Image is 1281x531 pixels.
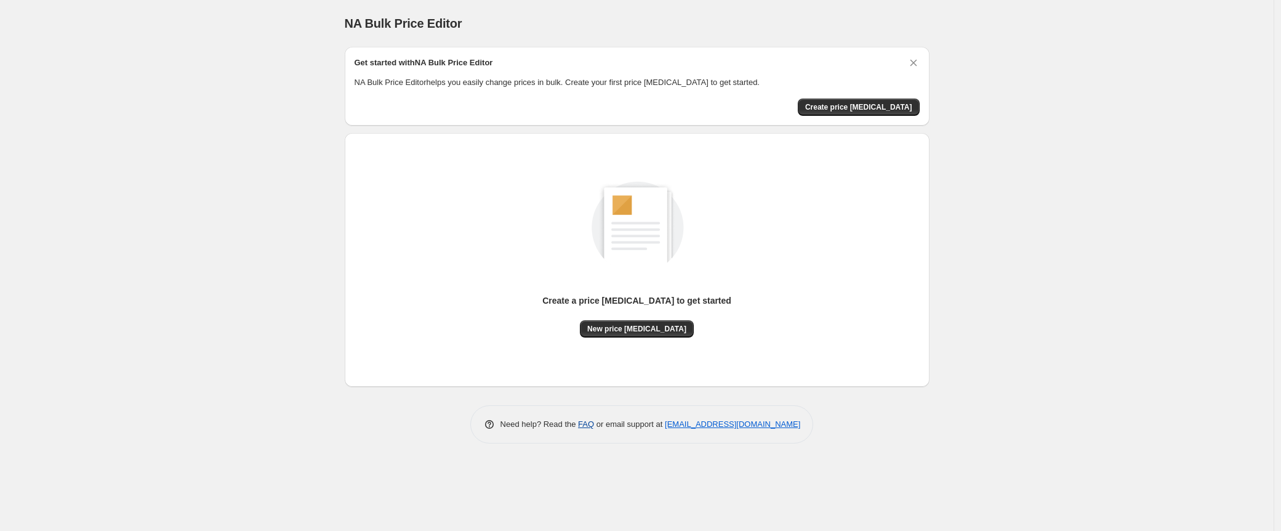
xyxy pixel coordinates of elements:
span: or email support at [594,420,665,429]
p: NA Bulk Price Editor helps you easily change prices in bulk. Create your first price [MEDICAL_DAT... [355,76,920,89]
span: New price [MEDICAL_DATA] [587,324,686,334]
a: FAQ [578,420,594,429]
button: Create price change job [798,99,920,116]
p: Create a price [MEDICAL_DATA] to get started [542,294,731,307]
h2: Get started with NA Bulk Price Editor [355,57,493,69]
button: Dismiss card [907,57,920,69]
a: [EMAIL_ADDRESS][DOMAIN_NAME] [665,420,800,429]
span: Create price [MEDICAL_DATA] [805,102,912,112]
span: NA Bulk Price Editor [345,17,462,30]
button: New price [MEDICAL_DATA] [580,320,694,338]
span: Need help? Read the [500,420,579,429]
